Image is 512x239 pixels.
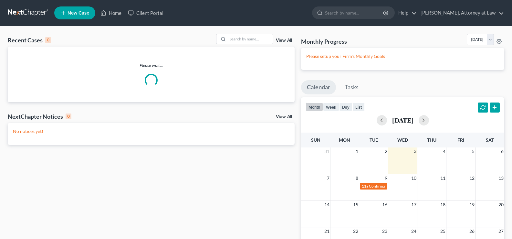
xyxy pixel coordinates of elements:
input: Search by name... [325,7,384,19]
div: Recent Cases [8,36,51,44]
a: Help [395,7,417,19]
span: Wed [397,137,408,143]
h2: [DATE] [392,117,413,124]
span: Fri [457,137,464,143]
span: 6 [500,147,504,155]
span: 15 [352,201,359,209]
div: NextChapter Notices [8,113,71,120]
a: Tasks [339,80,364,94]
input: Search by name... [228,34,273,44]
span: 2 [384,147,388,155]
a: Calendar [301,80,336,94]
span: Sat [486,137,494,143]
span: 3 [413,147,417,155]
span: 31 [324,147,330,155]
span: 11 [440,174,446,182]
span: 8 [355,174,359,182]
span: 25 [440,227,446,235]
span: 27 [498,227,504,235]
span: 9 [384,174,388,182]
span: 18 [440,201,446,209]
h3: Monthly Progress [301,38,347,45]
button: day [339,103,352,111]
a: Client Portal [125,7,167,19]
span: Thu [427,137,436,143]
span: 24 [411,227,417,235]
span: 10 [411,174,417,182]
p: Please setup your Firm's Monthly Goals [306,53,499,60]
span: 21 [324,227,330,235]
a: [PERSON_NAME], Attorney at Law [417,7,504,19]
a: Home [97,7,125,19]
span: 23 [381,227,388,235]
span: Sun [311,137,320,143]
span: Tue [370,137,378,143]
div: 0 [45,37,51,43]
span: Confirmation Date for [PERSON_NAME] [369,184,437,189]
a: View All [276,114,292,119]
p: Please wait... [8,62,295,69]
span: 17 [411,201,417,209]
span: 4 [442,147,446,155]
span: 14 [324,201,330,209]
button: week [323,103,339,111]
span: 13 [498,174,504,182]
span: Mon [339,137,350,143]
span: 19 [469,201,475,209]
button: month [306,103,323,111]
span: 7 [326,174,330,182]
span: 26 [469,227,475,235]
span: 11a [362,184,368,189]
span: 16 [381,201,388,209]
button: list [352,103,365,111]
span: 1 [355,147,359,155]
span: New Case [68,11,89,16]
a: View All [276,38,292,43]
span: 5 [471,147,475,155]
span: 22 [352,227,359,235]
span: 20 [498,201,504,209]
span: 12 [469,174,475,182]
div: 0 [66,114,71,119]
p: No notices yet! [13,128,289,135]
